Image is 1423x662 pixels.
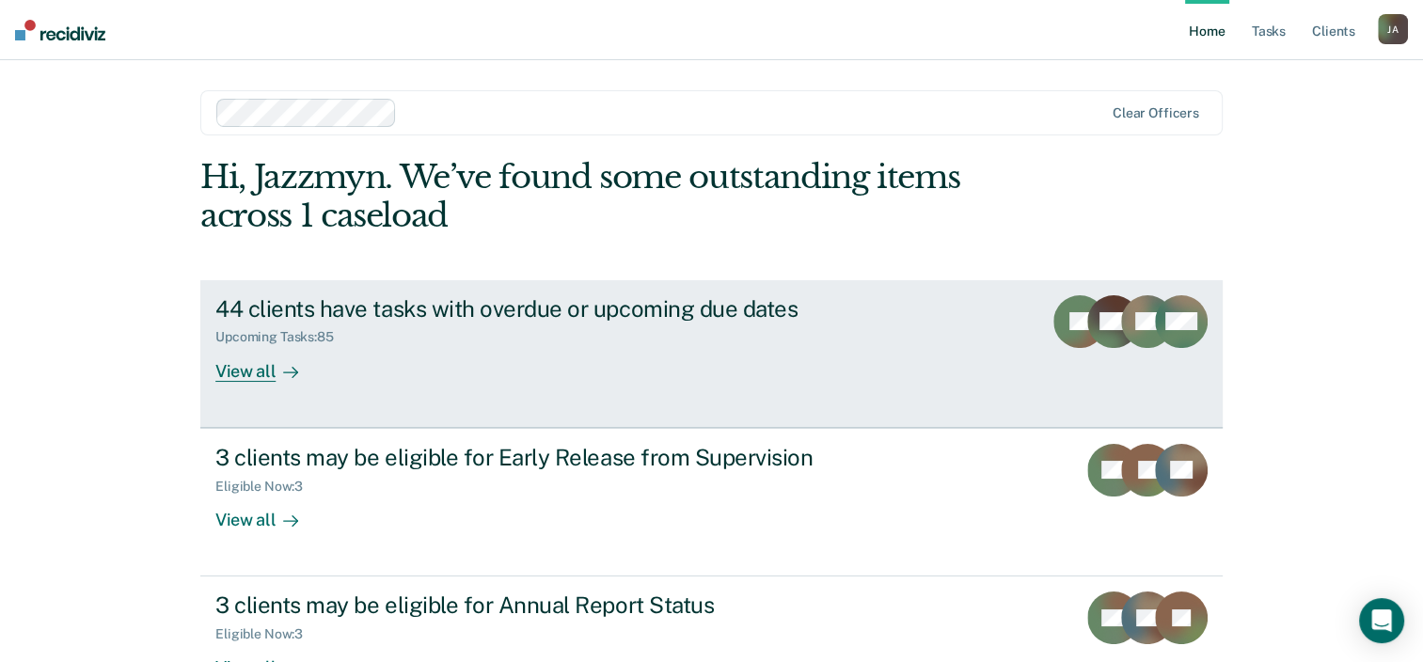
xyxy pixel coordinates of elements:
[215,479,318,495] div: Eligible Now : 3
[215,345,321,382] div: View all
[1113,105,1199,121] div: Clear officers
[215,444,876,471] div: 3 clients may be eligible for Early Release from Supervision
[200,428,1223,576] a: 3 clients may be eligible for Early Release from SupervisionEligible Now:3View all
[215,626,318,642] div: Eligible Now : 3
[215,295,876,323] div: 44 clients have tasks with overdue or upcoming due dates
[215,329,349,345] div: Upcoming Tasks : 85
[215,494,321,530] div: View all
[200,158,1018,235] div: Hi, Jazzmyn. We’ve found some outstanding items across 1 caseload
[1378,14,1408,44] div: J A
[1378,14,1408,44] button: JA
[200,280,1223,428] a: 44 clients have tasks with overdue or upcoming due datesUpcoming Tasks:85View all
[1359,598,1404,643] div: Open Intercom Messenger
[215,591,876,619] div: 3 clients may be eligible for Annual Report Status
[15,20,105,40] img: Recidiviz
